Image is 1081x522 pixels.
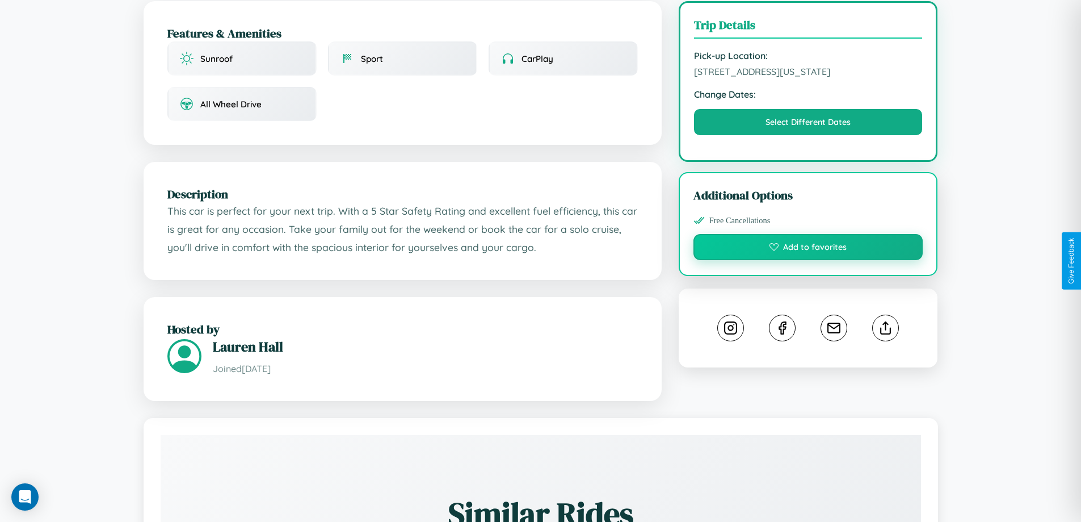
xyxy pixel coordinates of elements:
h2: Description [167,186,638,202]
h3: Trip Details [694,16,923,39]
h3: Additional Options [693,187,923,203]
button: Select Different Dates [694,109,923,135]
span: [STREET_ADDRESS][US_STATE] [694,66,923,77]
span: Free Cancellations [709,216,771,225]
h3: Lauren Hall [213,337,638,356]
span: All Wheel Drive [200,99,262,110]
button: Add to favorites [693,234,923,260]
p: This car is perfect for your next trip. With a 5 Star Safety Rating and excellent fuel efficiency... [167,202,638,256]
span: Sunroof [200,53,233,64]
h2: Features & Amenities [167,25,638,41]
span: CarPlay [521,53,553,64]
div: Open Intercom Messenger [11,483,39,511]
div: Give Feedback [1067,238,1075,284]
h2: Hosted by [167,321,638,337]
p: Joined [DATE] [213,361,638,377]
span: Sport [361,53,383,64]
strong: Change Dates: [694,89,923,100]
strong: Pick-up Location: [694,50,923,61]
